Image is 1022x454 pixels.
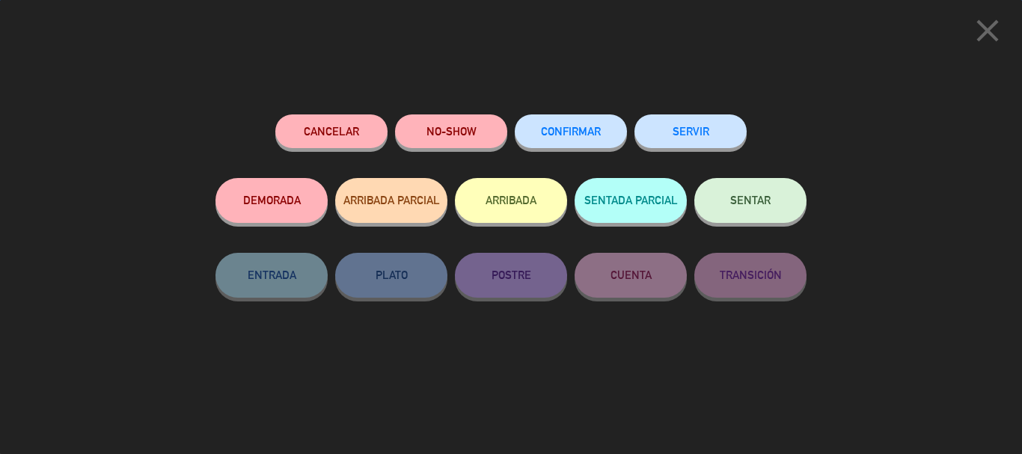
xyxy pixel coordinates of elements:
[455,178,567,223] button: ARRIBADA
[541,125,601,138] span: CONFIRMAR
[215,178,328,223] button: DEMORADA
[335,253,447,298] button: PLATO
[215,253,328,298] button: ENTRADA
[343,194,440,206] span: ARRIBADA PARCIAL
[730,194,771,206] span: SENTAR
[634,114,747,148] button: SERVIR
[395,114,507,148] button: NO-SHOW
[515,114,627,148] button: CONFIRMAR
[575,178,687,223] button: SENTADA PARCIAL
[335,178,447,223] button: ARRIBADA PARCIAL
[575,253,687,298] button: CUENTA
[694,178,807,223] button: SENTAR
[694,253,807,298] button: TRANSICIÓN
[964,11,1011,55] button: close
[275,114,388,148] button: Cancelar
[969,12,1006,49] i: close
[455,253,567,298] button: POSTRE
